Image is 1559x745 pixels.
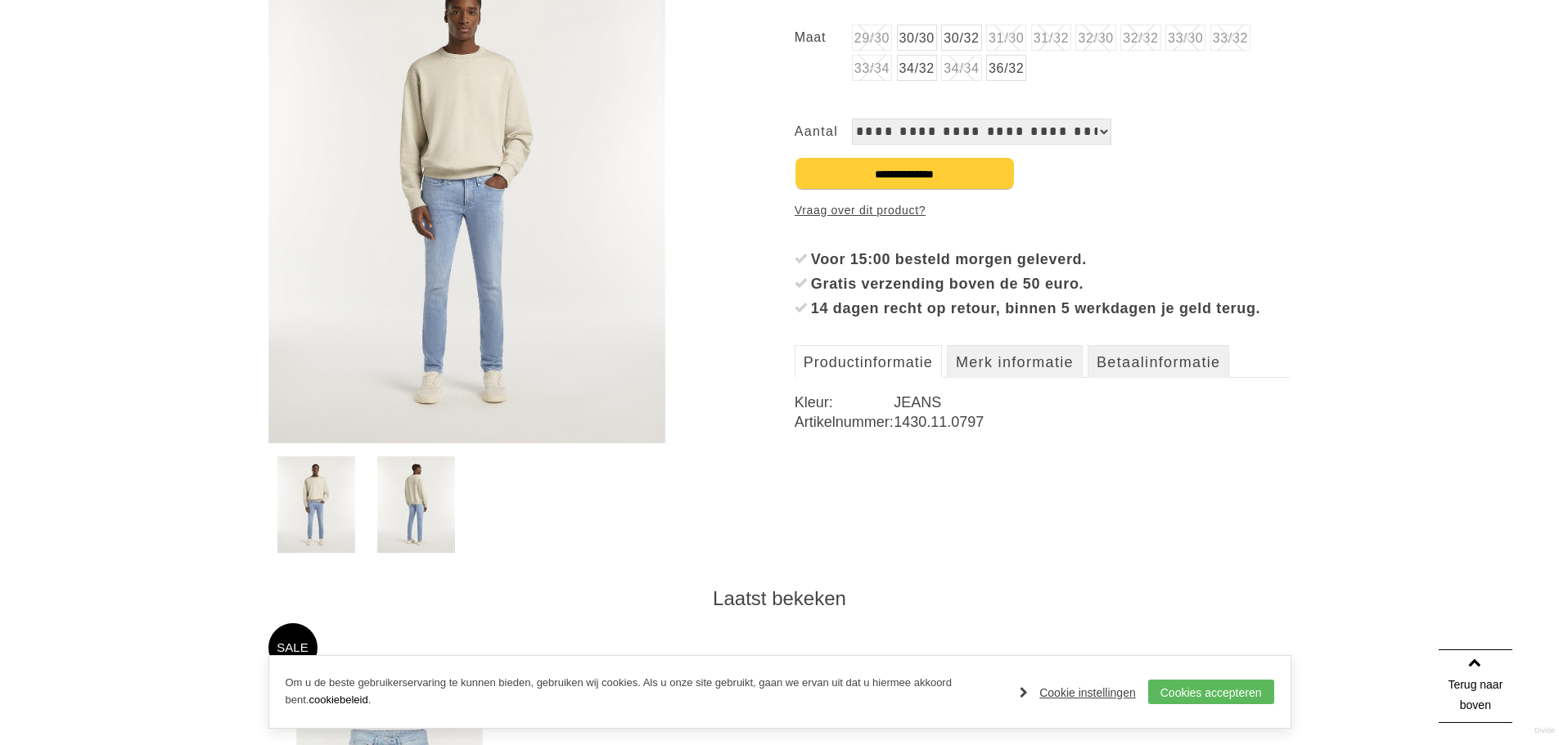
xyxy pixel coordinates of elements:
div: Gratis verzending boven de 50 euro. [811,272,1291,296]
dt: Kleur: [795,393,894,412]
a: cookiebeleid [309,693,367,706]
p: Om u de beste gebruikerservaring te kunnen bieden, gebruiken wij cookies. Als u onze site gebruik... [286,675,1004,709]
a: 30/32 [941,25,981,51]
label: Aantal [795,119,852,145]
div: Laatst bekeken [268,586,1291,611]
img: denham-bolt-hfml-jeans [277,456,355,553]
a: Terug naar boven [1439,649,1512,723]
dd: 1430.11.0797 [894,412,1291,432]
a: Productinformatie [795,345,942,378]
a: Betaalinformatie [1088,345,1229,378]
li: 14 dagen recht op retour, binnen 5 werkdagen je geld terug. [795,296,1291,321]
dt: Artikelnummer: [795,412,894,432]
a: 30/30 [897,25,937,51]
a: Divide [1534,720,1555,741]
a: Cookies accepteren [1148,680,1274,704]
ul: Maat [795,25,1291,86]
a: 34/32 [897,55,937,81]
a: 36/32 [986,55,1026,81]
img: denham-bolt-hfml-jeans [377,456,455,553]
dd: JEANS [894,393,1291,412]
a: Merk informatie [947,345,1083,378]
div: Voor 15:00 besteld morgen geleverd. [811,247,1291,272]
a: Cookie instellingen [1020,680,1136,705]
a: Vraag over dit product? [795,198,926,222]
